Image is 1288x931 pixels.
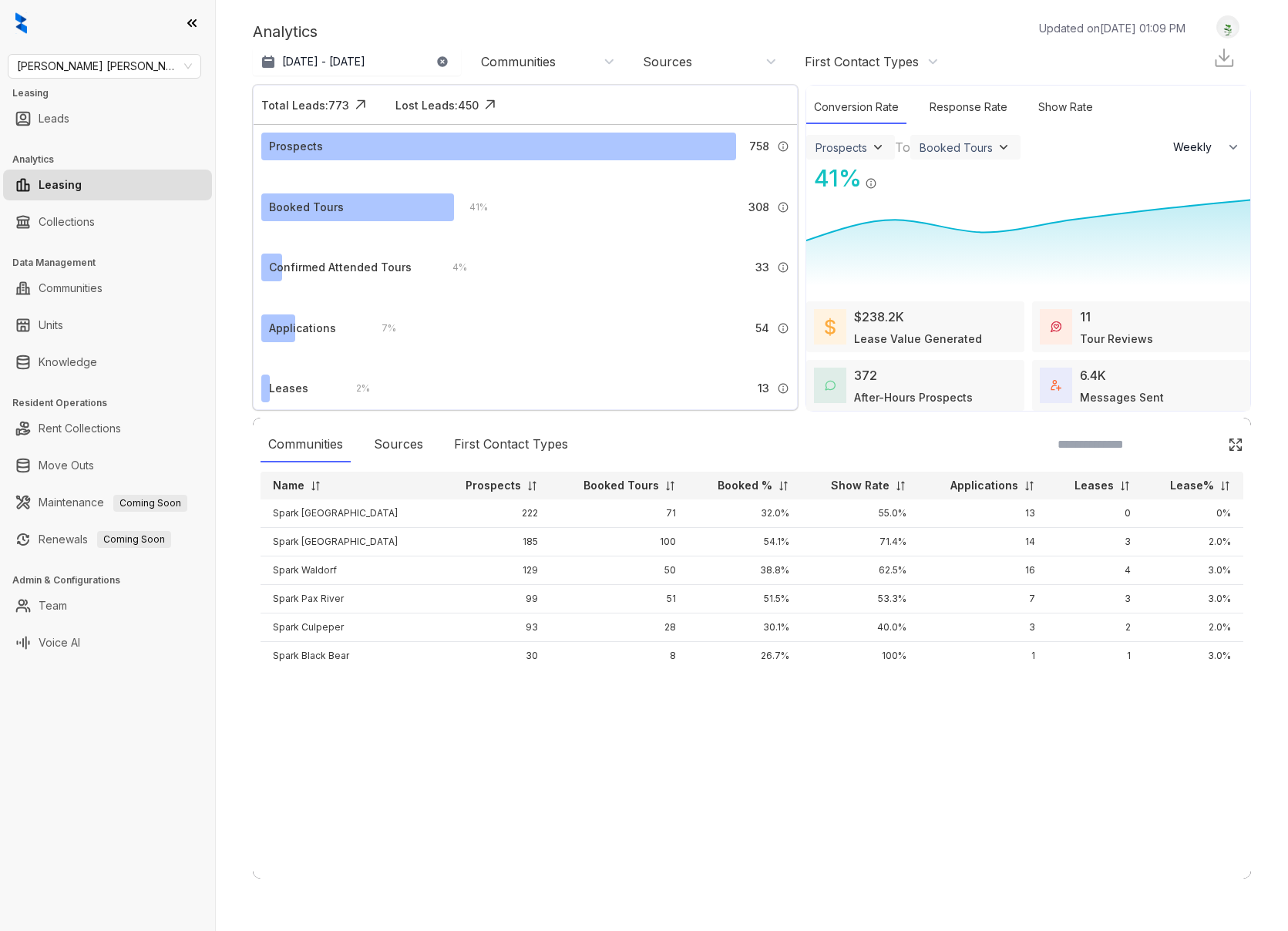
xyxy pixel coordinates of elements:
[349,93,372,116] img: Click Icon
[39,207,95,237] a: Collections
[1196,438,1209,451] img: SearchIcon
[3,310,212,341] li: Units
[253,20,318,43] p: Analytics
[481,53,556,70] div: Communities
[919,642,1048,671] td: 1
[806,91,906,124] div: Conversion Rate
[1024,480,1035,492] img: sorting
[718,478,772,493] p: Booked %
[919,585,1048,613] td: 7
[755,259,769,276] span: 33
[1170,478,1214,493] p: Lease%
[854,389,973,405] div: After-Hours Prospects
[854,331,982,347] div: Lease Value Generated
[688,528,802,556] td: 54.1%
[12,256,215,270] h3: Data Management
[688,585,802,613] td: 51.5%
[1143,613,1244,642] td: 2.0%
[12,396,215,410] h3: Resident Operations
[253,48,461,76] button: [DATE] - [DATE]
[950,478,1018,493] p: Applications
[802,585,920,613] td: 53.3%
[854,308,904,326] div: $238.2K
[39,347,97,378] a: Knowledge
[777,322,789,334] img: Info
[895,138,910,156] div: To
[3,627,212,658] li: Voice AI
[1048,585,1142,613] td: 3
[436,528,550,556] td: 185
[1048,642,1142,671] td: 1
[643,53,692,70] div: Sources
[802,556,920,585] td: 62.5%
[1039,20,1185,36] p: Updated on [DATE] 01:09 PM
[39,413,121,444] a: Rent Collections
[919,556,1048,585] td: 16
[920,141,993,154] div: Booked Tours
[550,499,688,528] td: 71
[688,642,802,671] td: 26.7%
[261,585,436,613] td: Spark Pax River
[269,138,323,155] div: Prospects
[39,273,103,304] a: Communities
[550,642,688,671] td: 8
[1143,585,1244,613] td: 3.0%
[12,573,215,587] h3: Admin & Configurations
[831,478,889,493] p: Show Rate
[39,170,82,200] a: Leasing
[825,318,836,336] img: LeaseValue
[39,590,67,621] a: Team
[269,320,336,337] div: Applications
[39,310,63,341] a: Units
[1219,480,1231,492] img: sorting
[3,273,212,304] li: Communities
[3,170,212,200] li: Leasing
[436,499,550,528] td: 222
[1048,528,1142,556] td: 3
[777,201,789,213] img: Info
[446,427,576,462] div: First Contact Types
[583,478,659,493] p: Booked Tours
[664,480,676,492] img: sorting
[1031,91,1101,124] div: Show Rate
[1051,380,1061,391] img: TotalFum
[806,161,862,196] div: 41 %
[777,382,789,395] img: Info
[550,528,688,556] td: 100
[1074,478,1114,493] p: Leases
[805,53,919,70] div: First Contact Types
[1173,139,1220,155] span: Weekly
[261,427,351,462] div: Communities
[688,499,802,528] td: 32.0%
[366,427,431,462] div: Sources
[1212,46,1236,69] img: Download
[437,259,467,276] div: 4 %
[3,524,212,555] li: Renewals
[3,450,212,481] li: Move Outs
[922,91,1015,124] div: Response Rate
[1080,389,1164,405] div: Messages Sent
[749,138,769,155] span: 758
[39,450,94,481] a: Move Outs
[777,140,789,153] img: Info
[12,86,215,100] h3: Leasing
[310,480,321,492] img: sorting
[919,613,1048,642] td: 3
[688,556,802,585] td: 38.8%
[341,380,370,397] div: 2 %
[454,199,488,216] div: 41 %
[755,320,769,337] span: 54
[688,613,802,642] td: 30.1%
[3,590,212,621] li: Team
[269,380,308,397] div: Leases
[3,103,212,134] li: Leads
[395,97,479,113] div: Lost Leads: 450
[996,139,1011,155] img: ViewFilterArrow
[919,528,1048,556] td: 14
[550,613,688,642] td: 28
[1080,308,1091,326] div: 11
[15,12,27,34] img: logo
[17,55,192,78] span: Gates Hudson
[3,413,212,444] li: Rent Collections
[758,380,769,397] span: 13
